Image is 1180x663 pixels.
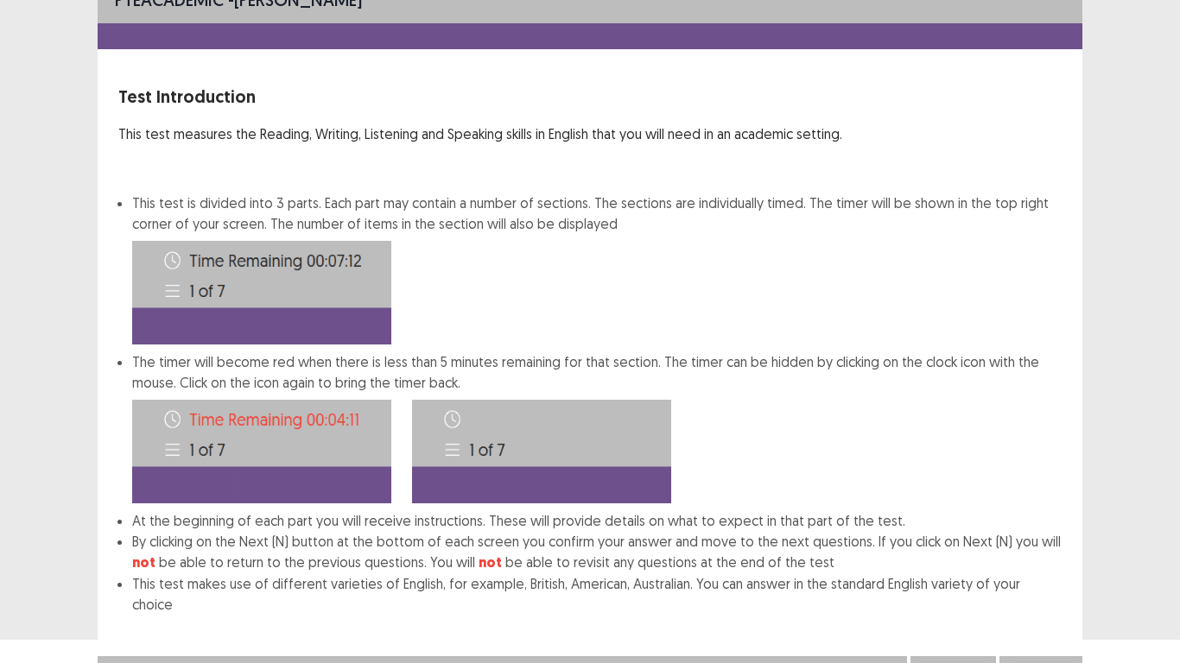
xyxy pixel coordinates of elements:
p: This test measures the Reading, Writing, Listening and Speaking skills in English that you will n... [118,123,1062,144]
li: This test makes use of different varieties of English, for example, British, American, Australian... [132,573,1062,615]
li: The timer will become red when there is less than 5 minutes remaining for that section. The timer... [132,351,1062,510]
img: Time-image [412,400,671,503]
strong: not [132,553,155,571]
strong: not [479,553,502,571]
img: Time-image [132,400,391,503]
img: Time-image [132,241,391,344]
p: Test Introduction [118,84,1062,110]
li: At the beginning of each part you will receive instructions. These will provide details on what t... [132,510,1062,531]
li: This test is divided into 3 parts. Each part may contain a number of sections. The sections are i... [132,193,1062,344]
li: By clicking on the Next (N) button at the bottom of each screen you confirm your answer and move ... [132,531,1062,573]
